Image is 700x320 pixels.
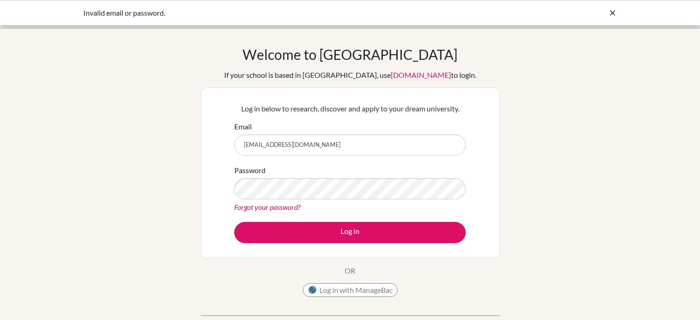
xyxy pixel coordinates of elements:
a: [DOMAIN_NAME] [391,70,451,79]
button: Log in [234,222,466,243]
button: Log in with ManageBac [303,283,398,297]
p: Log in below to research, discover and apply to your dream university. [234,103,466,114]
a: Forgot your password? [234,203,301,211]
div: If your school is based in [GEOGRAPHIC_DATA], use to login. [224,70,476,81]
div: Invalid email or password. [83,7,479,18]
label: Email [234,121,252,132]
h1: Welcome to [GEOGRAPHIC_DATA] [243,46,457,63]
label: Password [234,165,266,176]
p: OR [345,265,355,276]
